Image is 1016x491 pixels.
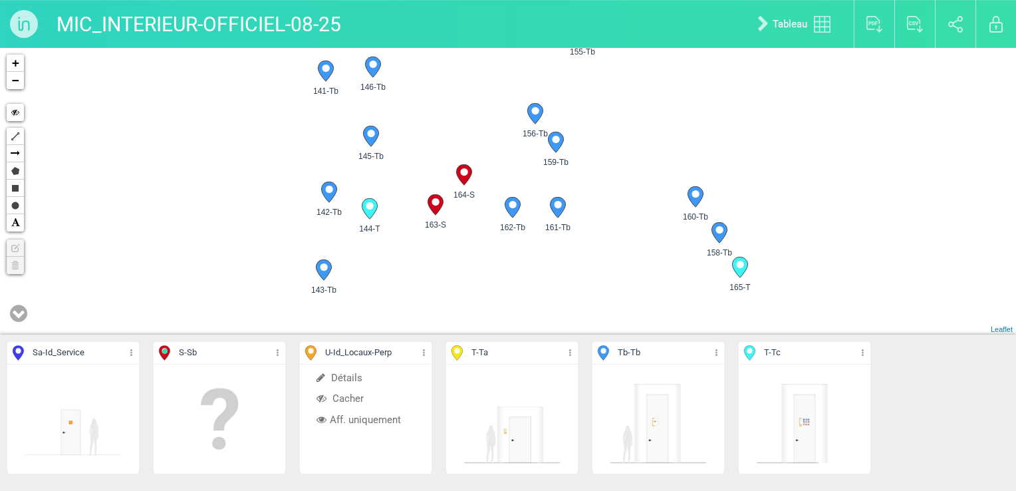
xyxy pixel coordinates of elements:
li: Détails [300,368,432,389]
a: Zoom in [7,55,24,72]
span: 160-Tb [678,211,713,223]
a: Circle [7,197,24,214]
span: 159-Tb [539,156,573,168]
span: T - Tc [764,347,781,359]
img: 070754383148.png [755,370,854,468]
a: Leaflet [991,325,1013,333]
span: 162-Tb [495,222,530,234]
span: Cacher [317,393,364,405]
a: No layers to edit [7,240,24,257]
img: locked.svg [989,16,1003,33]
span: 144-T [352,223,387,235]
span: S - Sb [179,347,197,359]
img: 070754392477.png [463,370,561,468]
a: Polygon [7,162,24,180]
span: 161-Tb [541,222,575,234]
img: 070754392476.png [609,370,707,468]
span: 142-Tb [312,206,346,218]
img: export_pdf.svg [866,16,883,33]
span: 146-Tb [356,81,390,93]
img: 113736760203.png [24,370,122,468]
a: Arrow [7,145,24,162]
span: Sa - Id_Service [33,347,84,359]
span: 155-Tb [565,46,600,58]
span: 145-Tb [354,150,388,162]
a: Zoom out [7,72,24,89]
span: 156-Tb [518,128,553,140]
span: 158-Tb [702,247,737,259]
img: share.svg [948,16,963,33]
a: No layers to delete [7,257,24,274]
span: 143-Tb [307,284,341,296]
span: 163-S [418,219,453,231]
span: 164-S [447,189,481,201]
span: 141-Tb [309,85,343,97]
span: T - Ta [471,347,488,359]
a: Rectangle [7,180,24,197]
span: U - Id_Locaux-Perp [325,347,392,359]
span: Tb - Tb [618,347,640,359]
p: MIC_INTERIEUR-OFFICIEL-08-25 [57,7,341,41]
img: export_csv.svg [907,16,924,33]
li: Aff. uniquement [300,410,432,430]
a: Tableau [747,3,847,45]
img: empty.png [170,370,269,468]
a: Polyline [7,128,24,145]
img: tableau.svg [814,16,830,33]
span: 165-T [723,281,757,293]
a: Text [7,214,24,232]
